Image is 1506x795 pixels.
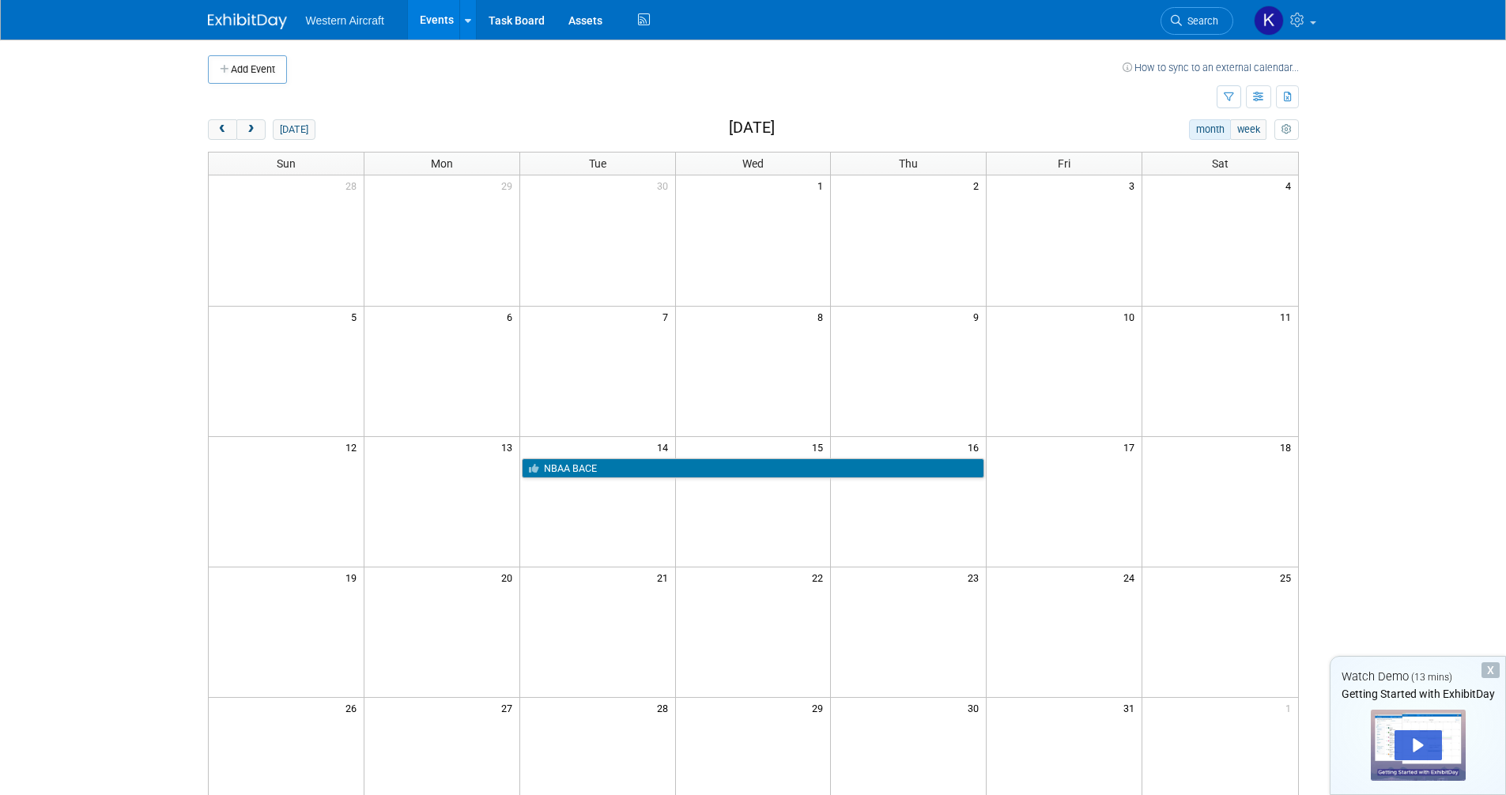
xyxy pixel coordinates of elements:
span: 12 [344,437,364,457]
span: 22 [810,567,830,587]
span: Wed [742,157,764,170]
span: 29 [500,175,519,195]
button: [DATE] [273,119,315,140]
span: 21 [655,567,675,587]
span: Tue [589,157,606,170]
a: How to sync to an external calendar... [1123,62,1299,73]
span: 13 [500,437,519,457]
div: Getting Started with ExhibitDay [1330,686,1505,702]
span: 30 [655,175,675,195]
div: Play [1395,730,1442,760]
span: 19 [344,567,364,587]
span: 25 [1278,567,1298,587]
span: 14 [655,437,675,457]
span: 11 [1278,307,1298,326]
span: 31 [1122,698,1142,718]
span: (13 mins) [1411,672,1452,683]
button: prev [208,119,237,140]
span: Mon [431,157,453,170]
span: Sat [1212,157,1229,170]
span: Fri [1058,157,1070,170]
button: next [236,119,266,140]
span: 29 [810,698,830,718]
span: 20 [500,567,519,587]
span: 30 [966,698,986,718]
span: 2 [972,175,986,195]
div: Watch Demo [1330,669,1505,685]
span: 9 [972,307,986,326]
a: NBAA BACE [522,458,985,479]
span: 27 [500,698,519,718]
span: 17 [1122,437,1142,457]
span: 1 [816,175,830,195]
span: 4 [1284,175,1298,195]
span: 6 [505,307,519,326]
button: month [1189,119,1231,140]
span: 23 [966,567,986,587]
span: 8 [816,307,830,326]
img: Kindra Mahler [1254,6,1284,36]
span: 16 [966,437,986,457]
span: 3 [1127,175,1142,195]
i: Personalize Calendar [1281,125,1292,135]
span: 10 [1122,307,1142,326]
button: myCustomButton [1274,119,1298,140]
button: Add Event [208,55,287,84]
span: 24 [1122,567,1142,587]
div: Dismiss [1481,662,1500,678]
span: 18 [1278,437,1298,457]
span: Search [1182,15,1218,27]
button: week [1230,119,1266,140]
img: ExhibitDay [208,13,287,29]
span: 5 [349,307,364,326]
span: 7 [661,307,675,326]
span: 28 [344,175,364,195]
span: Sun [277,157,296,170]
span: Western Aircraft [306,14,384,27]
a: Search [1161,7,1233,35]
span: 28 [655,698,675,718]
span: 1 [1284,698,1298,718]
h2: [DATE] [729,119,775,137]
span: 26 [344,698,364,718]
span: Thu [899,157,918,170]
span: 15 [810,437,830,457]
